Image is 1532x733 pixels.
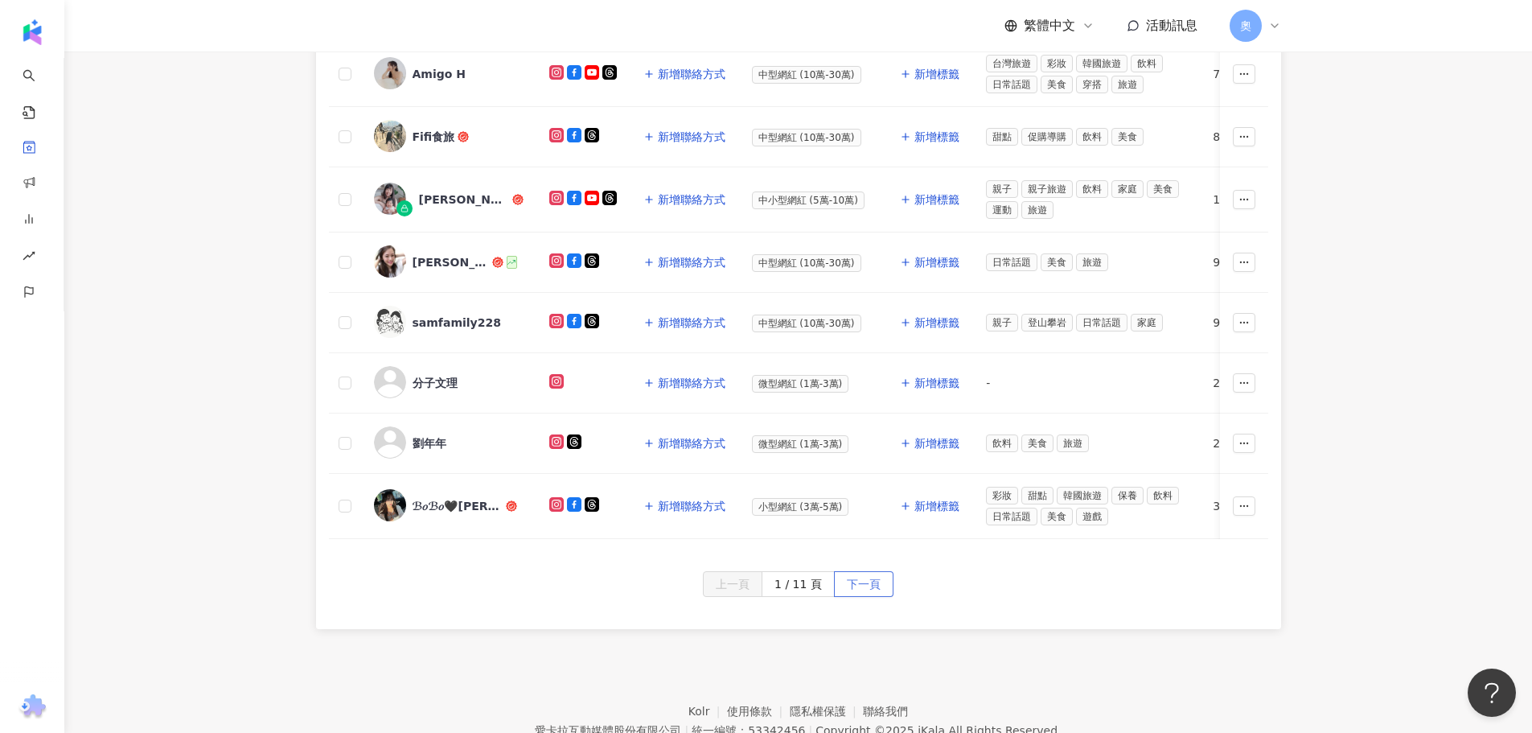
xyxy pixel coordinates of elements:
button: 新增聯絡方式 [643,58,726,90]
button: 新增聯絡方式 [643,183,726,216]
img: KOL Avatar [374,366,406,398]
a: 使用條款 [727,705,790,718]
img: KOL Avatar [374,306,406,338]
span: 新增聯絡方式 [658,437,725,450]
div: 7,182 [1213,65,1274,83]
span: 飲料 [986,434,1018,452]
span: 微型網紅 (1萬-3萬) [752,375,849,393]
span: 親子 [986,314,1018,331]
span: 下一頁 [847,572,881,598]
button: 新增標籤 [899,121,960,153]
span: 新增標籤 [914,256,959,269]
span: 美食 [1021,434,1054,452]
span: 新增聯絡方式 [658,130,725,143]
img: chrome extension [17,694,48,720]
span: 親子 [986,180,1018,198]
span: 旅遊 [1057,434,1089,452]
a: 隱私權保護 [790,705,864,718]
span: 韓國旅遊 [1076,55,1127,72]
span: 繁體中文 [1024,17,1075,35]
span: 旅遊 [1111,76,1144,93]
img: KOL Avatar [374,489,406,521]
span: 運動 [986,201,1018,219]
span: 微型網紅 (1萬-3萬) [752,435,849,453]
span: 日常話題 [986,76,1037,93]
button: 下一頁 [834,571,893,597]
a: 聯絡我們 [863,705,908,718]
span: rise [23,240,35,276]
img: KOL Avatar [374,183,406,215]
button: 新增標籤 [899,490,960,522]
img: KOL Avatar [374,245,406,278]
span: 日常話題 [986,253,1037,271]
span: 新增聯絡方式 [658,377,725,389]
span: 彩妝 [1041,55,1073,72]
div: 94,520 [1213,314,1274,331]
span: 飲料 [1131,55,1163,72]
span: 小型網紅 (3萬-5萬) [752,498,849,516]
div: Fifi食旅 [413,129,455,145]
div: 30,627 [1213,497,1274,515]
span: 保養 [1111,487,1144,504]
span: 新增標籤 [914,68,959,80]
button: 新增聯絡方式 [643,490,726,522]
div: [PERSON_NAME] [413,254,490,270]
span: 新增標籤 [914,437,959,450]
button: 新增聯絡方式 [643,367,726,399]
span: 中小型網紅 (5萬-10萬) [752,191,865,209]
button: 新增標籤 [899,58,960,90]
span: 新增標籤 [914,377,959,389]
span: 家庭 [1111,180,1144,198]
span: 美食 [1041,508,1073,525]
span: 家庭 [1131,314,1163,331]
div: 88,860 [1213,128,1274,146]
span: 親子旅遊 [1021,180,1073,198]
div: 分子文理 [413,375,458,391]
span: 新增標籤 [914,193,959,206]
span: 飲料 [1147,487,1179,504]
span: 中型網紅 (10萬-30萬) [752,129,861,146]
span: 台灣旅遊 [986,55,1037,72]
button: 新增聯絡方式 [643,246,726,278]
span: 新增標籤 [914,130,959,143]
button: 新增標籤 [899,427,960,459]
span: 促購導購 [1021,128,1073,146]
span: 旅遊 [1021,201,1054,219]
div: 劉年年 [413,435,446,451]
button: 新增標籤 [899,367,960,399]
div: ℬ𝑜ℬ𝑜🖤[PERSON_NAME] [413,498,503,514]
span: 登山攀岩 [1021,314,1073,331]
span: 新增標籤 [914,500,959,513]
div: 12,935 [1213,191,1274,208]
div: Amigo H [413,66,466,82]
span: 新增聯絡方式 [658,193,725,206]
span: 日常話題 [986,508,1037,525]
button: 新增標籤 [899,183,960,216]
span: 甜點 [1021,487,1054,504]
span: 彩妝 [986,487,1018,504]
span: 新增標籤 [914,316,959,329]
span: 奧 [1240,17,1251,35]
span: 中型網紅 (10萬-30萬) [752,66,861,84]
span: 美食 [1041,76,1073,93]
span: 活動訊息 [1146,18,1197,33]
span: 韓國旅遊 [1057,487,1108,504]
iframe: Help Scout Beacon - Open [1468,669,1516,717]
span: 新增聯絡方式 [658,256,725,269]
img: KOL Avatar [374,57,406,89]
a: Kolr [688,705,727,718]
button: 1 / 11 頁 [762,571,835,597]
button: 新增聯絡方式 [643,427,726,459]
div: [PERSON_NAME] Diary。C妞日記 x 臘腸寶貝 Tila [419,191,509,208]
span: 遊戲 [1076,508,1108,525]
span: 新增聯絡方式 [658,68,725,80]
img: KOL Avatar [374,120,406,152]
button: 上一頁 [703,571,762,597]
a: search [23,58,55,121]
button: 新增標籤 [899,246,960,278]
span: 中型網紅 (10萬-30萬) [752,315,861,332]
span: 穿搭 [1076,76,1108,93]
img: KOL Avatar [374,426,406,459]
button: 新增聯絡方式 [643,307,726,339]
span: 新增聯絡方式 [658,316,725,329]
